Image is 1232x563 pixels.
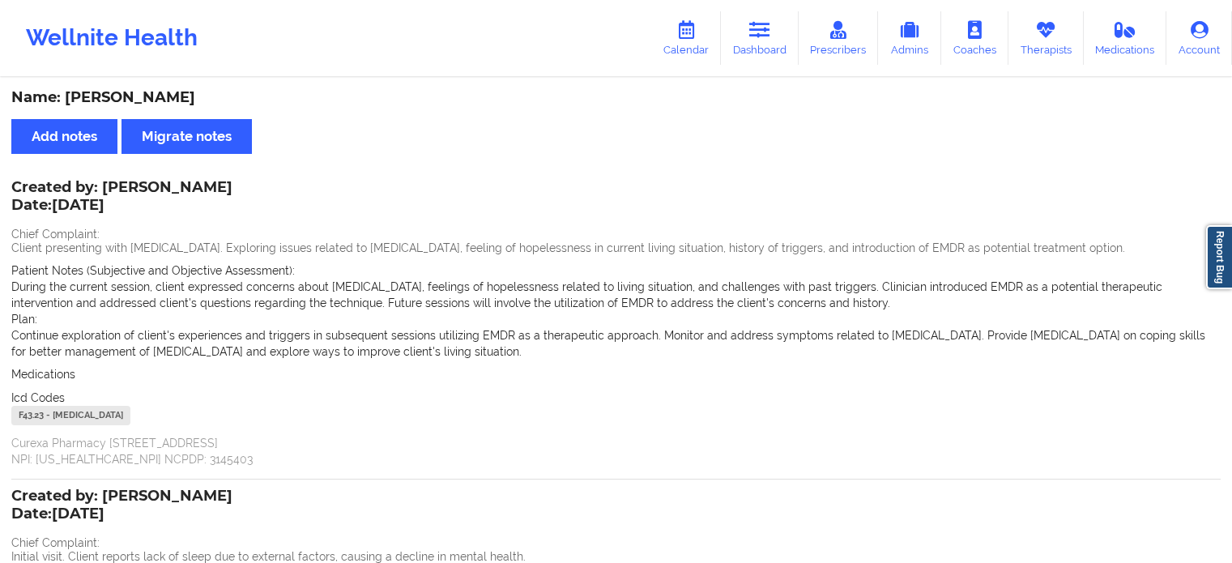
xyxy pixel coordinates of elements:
[11,536,100,549] span: Chief Complaint:
[121,119,252,154] button: Migrate notes
[11,488,232,525] div: Created by: [PERSON_NAME]
[799,11,879,65] a: Prescribers
[11,240,1221,256] p: Client presenting with [MEDICAL_DATA]. Exploring issues related to [MEDICAL_DATA], feeling of hop...
[941,11,1008,65] a: Coaches
[1008,11,1084,65] a: Therapists
[11,391,65,404] span: Icd Codes
[11,406,130,425] div: F43.23 - [MEDICAL_DATA]
[11,195,232,216] p: Date: [DATE]
[11,313,37,326] span: Plan:
[11,264,295,277] span: Patient Notes (Subjective and Objective Assessment):
[1206,225,1232,289] a: Report Bug
[721,11,799,65] a: Dashboard
[11,228,100,241] span: Chief Complaint:
[11,368,75,381] span: Medications
[11,435,1221,467] p: Curexa Pharmacy [STREET_ADDRESS] NPI: [US_HEALTHCARE_NPI] NCPDP: 3145403
[11,119,117,154] button: Add notes
[11,504,232,525] p: Date: [DATE]
[11,327,1221,360] p: Continue exploration of client's experiences and triggers in subsequent sessions utilizing EMDR a...
[11,179,232,216] div: Created by: [PERSON_NAME]
[1166,11,1232,65] a: Account
[651,11,721,65] a: Calendar
[11,279,1221,311] p: During the current session, client expressed concerns about [MEDICAL_DATA], feelings of hopelessn...
[878,11,941,65] a: Admins
[1084,11,1167,65] a: Medications
[11,88,1221,107] div: Name: [PERSON_NAME]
